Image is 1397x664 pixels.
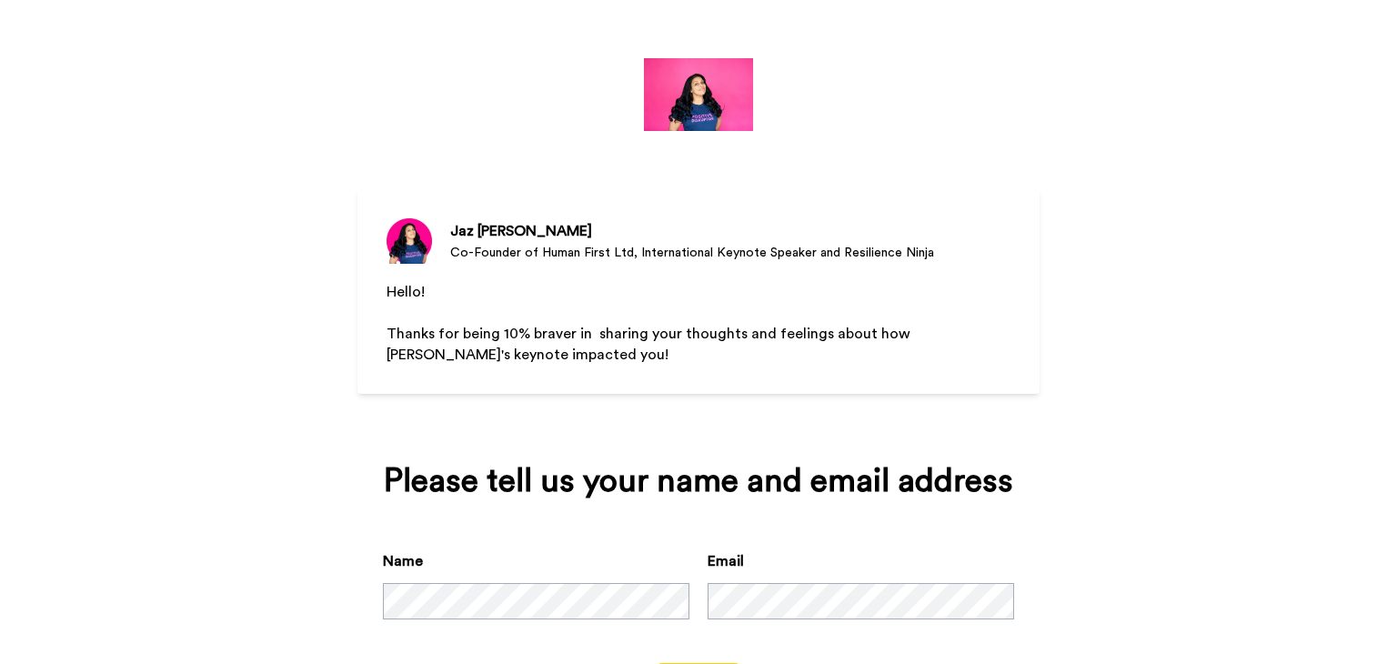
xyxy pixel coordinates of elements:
[387,218,432,264] img: Co-Founder of Human First Ltd, International Keynote Speaker and Resilience Ninja
[644,58,753,131] img: https://cdn.bonjoro.com/media/85f9a9bc-2429-4306-a068-dcc41aead3b8/de22d753-3479-4048-9474-32b3f6...
[387,327,914,362] span: Thanks for being 10% braver in sharing your thoughts and feelings about how [PERSON_NAME]'s keyno...
[450,244,934,262] div: Co-Founder of Human First Ltd, International Keynote Speaker and Resilience Ninja
[383,463,1014,499] div: Please tell us your name and email address
[450,220,934,242] div: Jaz [PERSON_NAME]
[383,550,423,572] label: Name
[708,550,744,572] label: Email
[387,285,425,299] span: Hello!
